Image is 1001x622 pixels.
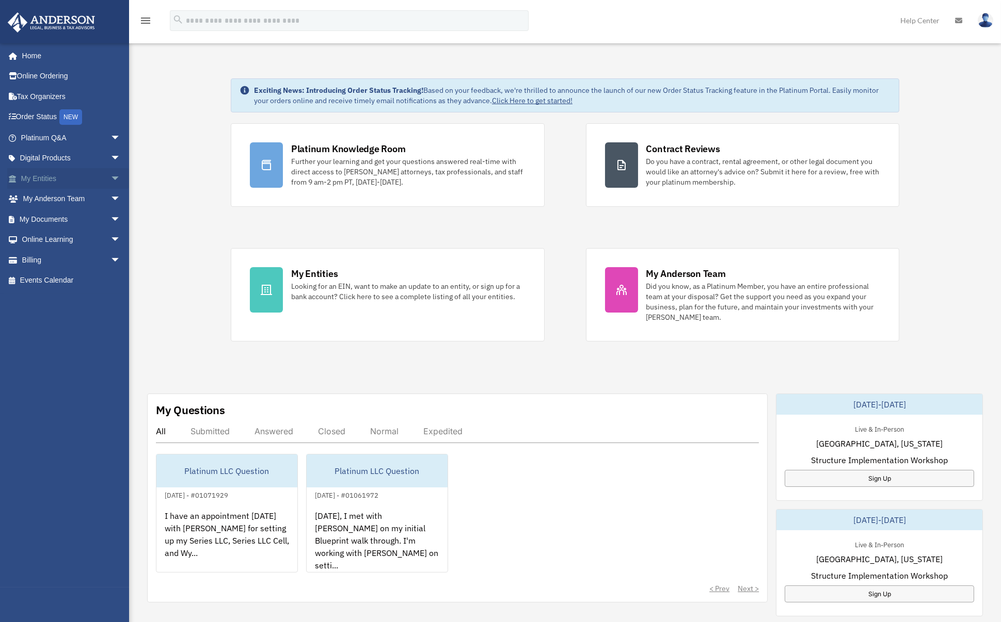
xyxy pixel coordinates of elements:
[370,426,399,436] div: Normal
[7,168,136,189] a: My Entitiesarrow_drop_down
[7,66,136,87] a: Online Ordering
[156,454,297,487] div: Platinum LLC Question
[7,270,136,291] a: Events Calendar
[7,189,136,209] a: My Anderson Teamarrow_drop_down
[7,209,136,230] a: My Documentsarrow_drop_down
[110,209,131,230] span: arrow_drop_down
[423,426,463,436] div: Expedited
[318,426,345,436] div: Closed
[156,454,298,572] a: Platinum LLC Question[DATE] - #01071929I have an appointment [DATE] with [PERSON_NAME] for settin...
[586,248,900,341] a: My Anderson Team Did you know, as a Platinum Member, you have an entire professional team at your...
[110,250,131,271] span: arrow_drop_down
[307,489,387,500] div: [DATE] - #01061972
[307,454,448,487] div: Platinum LLC Question
[646,281,881,322] div: Did you know, as a Platinum Member, you have an entire professional team at your disposal? Get th...
[785,470,974,487] a: Sign Up
[291,267,338,280] div: My Entities
[7,148,136,169] a: Digital Productsarrow_drop_down
[776,394,982,415] div: [DATE]-[DATE]
[847,423,912,434] div: Live & In-Person
[776,510,982,530] div: [DATE]-[DATE]
[5,12,98,32] img: Anderson Advisors Platinum Portal
[139,14,152,27] i: menu
[110,230,131,251] span: arrow_drop_down
[492,96,573,105] a: Click Here to get started!
[978,13,993,28] img: User Pic
[7,250,136,270] a: Billingarrow_drop_down
[291,281,526,302] div: Looking for an EIN, want to make an update to an entity, or sign up for a bank account? Click her...
[156,489,236,500] div: [DATE] - #01071929
[7,127,136,148] a: Platinum Q&Aarrow_drop_down
[785,585,974,602] a: Sign Up
[307,501,448,582] div: [DATE], I met with [PERSON_NAME] on my initial Blueprint walk through. I'm working with [PERSON_N...
[156,426,166,436] div: All
[110,127,131,149] span: arrow_drop_down
[291,156,526,187] div: Further your learning and get your questions answered real-time with direct access to [PERSON_NAM...
[156,501,297,582] div: I have an appointment [DATE] with [PERSON_NAME] for setting up my Series LLC, Series LLC Cell, an...
[110,168,131,189] span: arrow_drop_down
[172,14,184,25] i: search
[231,248,545,341] a: My Entities Looking for an EIN, want to make an update to an entity, or sign up for a bank accoun...
[254,85,891,106] div: Based on your feedback, we're thrilled to announce the launch of our new Order Status Tracking fe...
[586,123,900,207] a: Contract Reviews Do you have a contract, rental agreement, or other legal document you would like...
[7,45,131,66] a: Home
[816,437,943,450] span: [GEOGRAPHIC_DATA], [US_STATE]
[306,454,448,572] a: Platinum LLC Question[DATE] - #01061972[DATE], I met with [PERSON_NAME] on my initial Blueprint w...
[110,189,131,210] span: arrow_drop_down
[811,454,948,466] span: Structure Implementation Workshop
[291,142,406,155] div: Platinum Knowledge Room
[646,156,881,187] div: Do you have a contract, rental agreement, or other legal document you would like an attorney's ad...
[255,426,293,436] div: Answered
[59,109,82,125] div: NEW
[110,148,131,169] span: arrow_drop_down
[646,267,726,280] div: My Anderson Team
[190,426,230,436] div: Submitted
[646,142,720,155] div: Contract Reviews
[254,86,423,95] strong: Exciting News: Introducing Order Status Tracking!
[816,553,943,565] span: [GEOGRAPHIC_DATA], [US_STATE]
[847,538,912,549] div: Live & In-Person
[7,230,136,250] a: Online Learningarrow_drop_down
[7,107,136,128] a: Order StatusNEW
[156,402,225,418] div: My Questions
[139,18,152,27] a: menu
[7,86,136,107] a: Tax Organizers
[811,569,948,582] span: Structure Implementation Workshop
[231,123,545,207] a: Platinum Knowledge Room Further your learning and get your questions answered real-time with dire...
